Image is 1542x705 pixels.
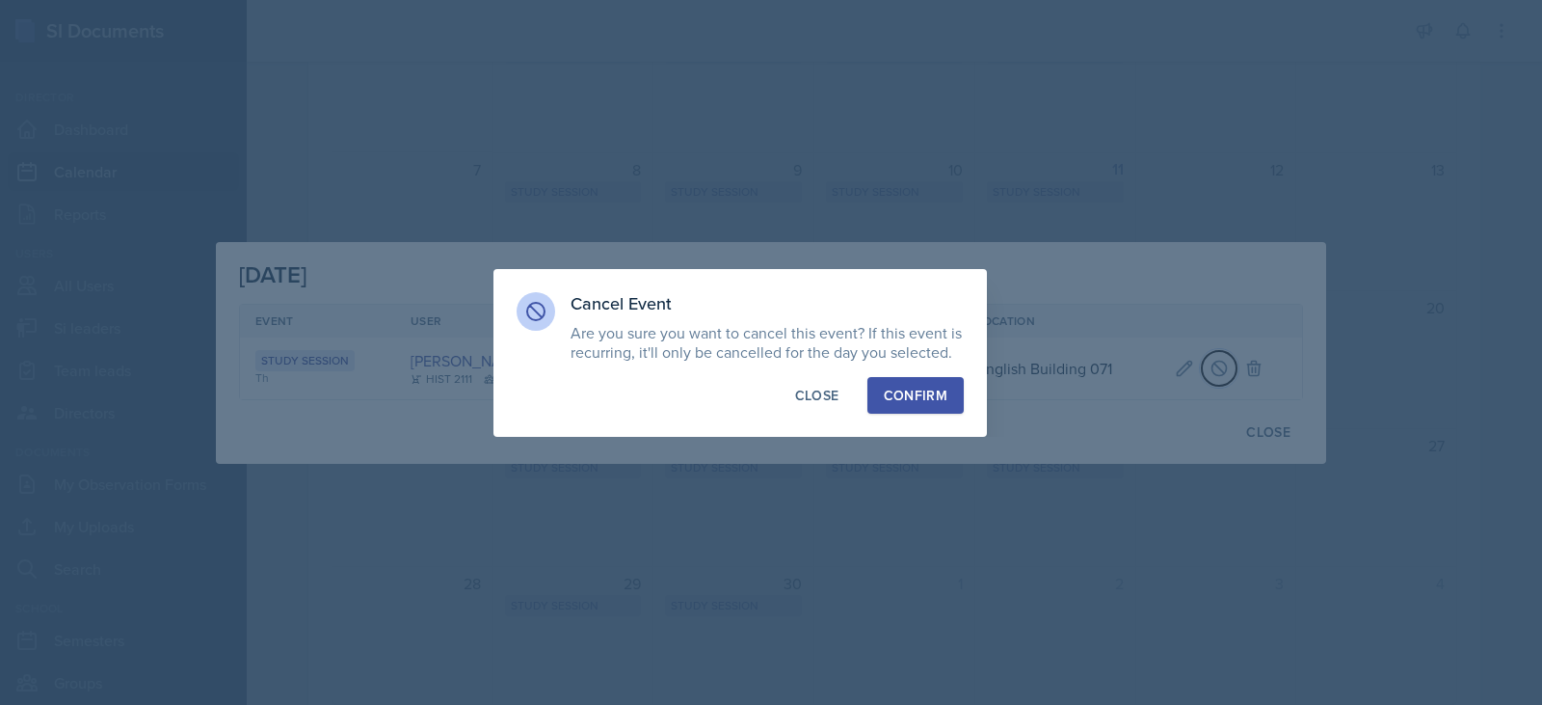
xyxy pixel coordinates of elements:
div: Confirm [884,386,947,405]
p: Are you sure you want to cancel this event? If this event is recurring, it'll only be cancelled f... [571,323,964,362]
button: Close [779,377,856,414]
button: Confirm [867,377,964,414]
h3: Cancel Event [571,292,964,315]
div: Close [795,386,839,405]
